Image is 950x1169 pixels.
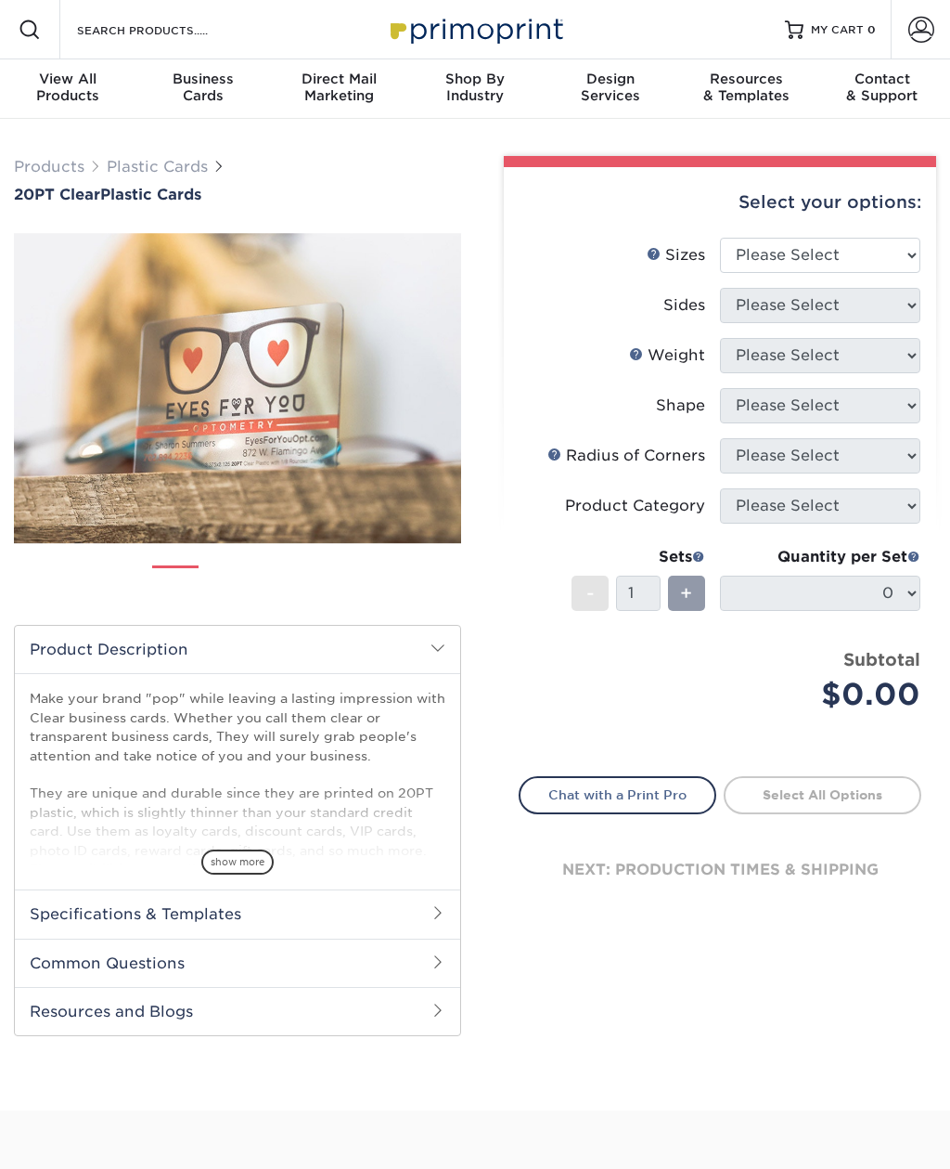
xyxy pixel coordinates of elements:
h2: Resources and Blogs [15,987,460,1035]
div: Cards [135,71,271,104]
a: Direct MailMarketing [272,59,407,119]
a: Chat with a Print Pro [519,776,716,813]
div: Sides [663,294,705,317]
div: Industry [407,71,543,104]
span: show more [201,850,274,875]
a: Contact& Support [815,59,950,119]
img: Primoprint [382,9,568,49]
span: MY CART [811,22,864,38]
span: - [586,579,595,607]
span: 20PT Clear [14,186,100,203]
strong: Subtotal [843,649,920,669]
div: Services [543,71,678,104]
h2: Product Description [15,626,460,673]
span: Resources [678,71,814,87]
input: SEARCH PRODUCTS..... [75,19,256,41]
a: 20PT ClearPlastic Cards [14,186,461,203]
div: Sets [571,546,705,568]
a: BusinessCards [135,59,271,119]
div: Marketing [272,71,407,104]
span: 0 [867,23,876,36]
div: Radius of Corners [547,445,705,467]
div: Shape [656,395,705,417]
a: Shop ByIndustry [407,59,543,119]
div: & Templates [678,71,814,104]
img: Plastic Cards 03 [276,558,323,604]
img: 20PT Clear 01 [14,233,461,543]
div: Sizes [647,244,705,266]
a: Plastic Cards [107,158,208,175]
h2: Specifications & Templates [15,890,460,938]
a: Resources& Templates [678,59,814,119]
img: Plastic Cards 02 [214,558,261,604]
h2: Common Questions [15,939,460,987]
div: next: production times & shipping [519,814,921,926]
span: Design [543,71,678,87]
div: Product Category [565,495,705,517]
a: Select All Options [724,776,921,813]
div: $0.00 [734,672,920,717]
div: Select your options: [519,167,921,238]
div: Weight [629,344,705,367]
a: DesignServices [543,59,678,119]
div: & Support [815,71,950,104]
span: Shop By [407,71,543,87]
span: Contact [815,71,950,87]
span: + [680,579,692,607]
img: Plastic Cards 01 [152,559,199,605]
span: Business [135,71,271,87]
span: Direct Mail [272,71,407,87]
div: Quantity per Set [720,546,920,568]
h1: Plastic Cards [14,186,461,203]
a: Products [14,158,84,175]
